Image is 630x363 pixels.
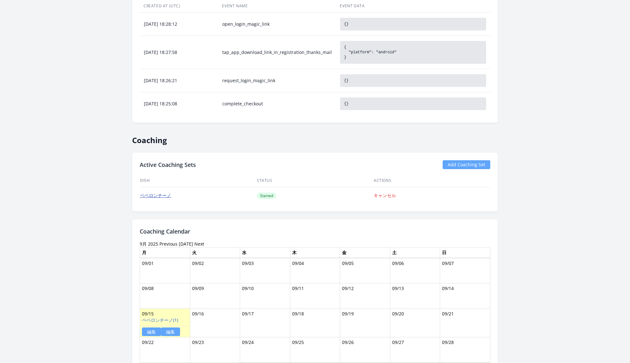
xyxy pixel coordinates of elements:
a: Add Coaching Set [443,160,490,169]
td: 09/05 [340,258,390,283]
a: ペペロンチーノ [140,192,171,198]
td: 09/28 [440,337,490,363]
h2: Coaching Calendar [140,227,490,236]
div: tap_app_download_link_in_registration_thanks_mail [218,49,336,56]
a: ペペロンチーノ(1) [142,317,178,323]
td: 09/24 [240,337,290,363]
td: 09/02 [190,258,240,283]
th: 日 [440,247,490,258]
div: complete_checkout [218,101,336,107]
td: 09/25 [290,337,340,363]
a: [DATE] [179,241,193,247]
td: 09/10 [240,283,290,309]
td: 09/03 [240,258,290,283]
td: 09/18 [290,309,340,337]
td: 09/07 [440,258,490,283]
a: Previous [159,241,178,247]
div: [DATE] 18:28:12 [140,21,218,27]
div: [DATE] 18:27:58 [140,49,218,56]
td: 09/09 [190,283,240,309]
a: キャンセル [374,192,396,198]
th: 土 [390,247,440,258]
td: 09/21 [440,309,490,337]
th: 火 [190,247,240,258]
th: 月 [140,247,190,258]
th: Dish [140,174,257,187]
td: 09/22 [140,337,190,363]
pre: {} [340,97,486,110]
pre: {} [340,74,486,87]
pre: { "platform": "android" } [340,41,486,64]
td: 09/15 [140,309,190,337]
td: 09/17 [240,309,290,337]
td: 09/13 [390,283,440,309]
div: [DATE] 18:26:21 [140,77,218,84]
a: 編集 [161,327,180,336]
td: 09/14 [440,283,490,309]
div: open_login_magic_link [218,21,336,27]
td: 09/11 [290,283,340,309]
td: 09/04 [290,258,340,283]
th: Actions [373,174,490,187]
td: 09/20 [390,309,440,337]
a: Next [194,241,204,247]
h2: Coaching [132,130,498,145]
th: 木 [290,247,340,258]
td: 09/06 [390,258,440,283]
time: 9月 2025 [140,241,158,247]
th: 金 [340,247,390,258]
th: Status [257,174,373,187]
td: 09/12 [340,283,390,309]
td: 09/26 [340,337,390,363]
h2: Active Coaching Sets [140,160,196,169]
td: 09/16 [190,309,240,337]
a: 編集 [142,327,161,336]
td: 09/19 [340,309,390,337]
pre: {} [340,18,486,30]
th: 水 [240,247,290,258]
div: [DATE] 18:25:08 [140,101,218,107]
td: 09/27 [390,337,440,363]
div: request_login_magic_link [218,77,336,84]
td: 09/01 [140,258,190,283]
td: 09/08 [140,283,190,309]
td: 09/23 [190,337,240,363]
span: Started [257,193,276,199]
